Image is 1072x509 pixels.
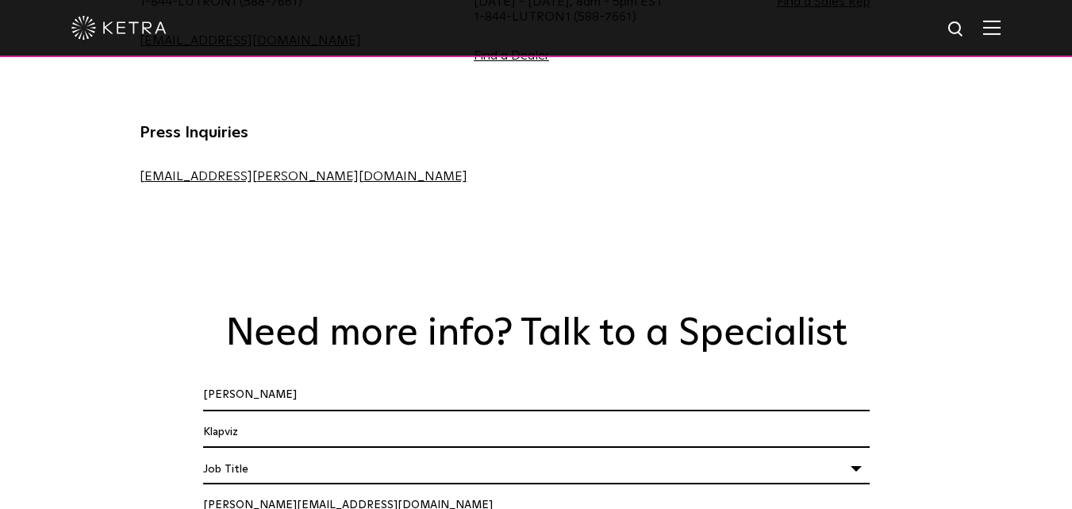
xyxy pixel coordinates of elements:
[983,20,1001,35] img: Hamburger%20Nav.svg
[140,170,467,183] a: [EMAIL_ADDRESS][PERSON_NAME][DOMAIN_NAME]
[71,16,167,40] img: ketra-logo-2019-white
[140,120,467,145] h5: Press Inquiries
[203,454,870,484] div: Job Title
[203,380,870,411] input: First Name
[947,20,966,40] img: search icon
[203,418,870,448] input: Last Name
[199,311,874,357] h2: Need more info? Talk to a Specialist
